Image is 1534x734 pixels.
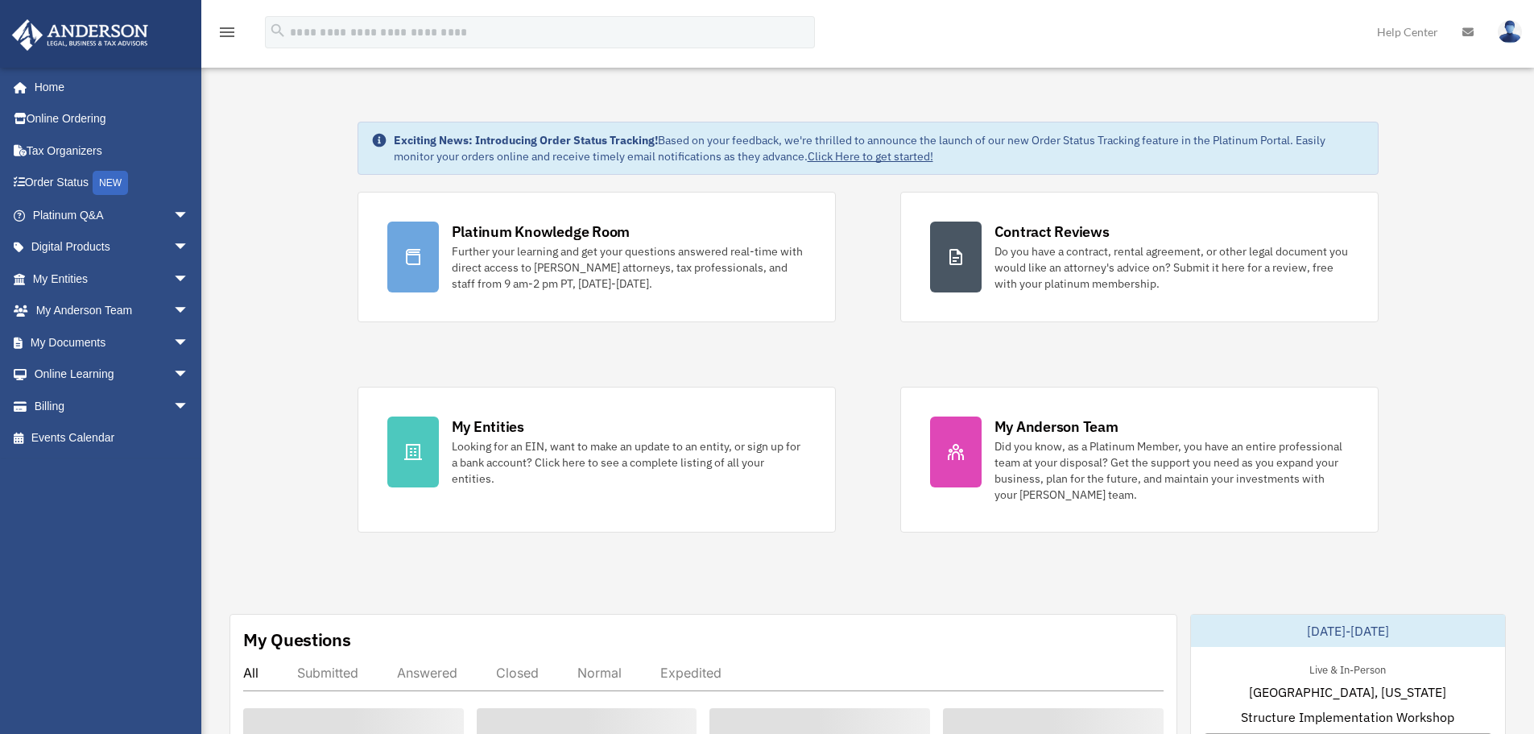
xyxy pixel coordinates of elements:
span: arrow_drop_down [173,263,205,296]
a: Billingarrow_drop_down [11,390,213,422]
a: Events Calendar [11,422,213,454]
span: [GEOGRAPHIC_DATA], [US_STATE] [1249,682,1446,702]
div: Expedited [660,665,722,681]
a: Platinum Q&Aarrow_drop_down [11,199,213,231]
a: Click Here to get started! [808,149,933,164]
span: arrow_drop_down [173,359,205,392]
div: Further your learning and get your questions answered real-time with direct access to [PERSON_NAM... [452,243,806,292]
a: Digital Productsarrow_drop_down [11,231,213,263]
span: Structure Implementation Workshop [1241,707,1454,727]
a: Contract Reviews Do you have a contract, rental agreement, or other legal document you would like... [900,192,1379,322]
div: NEW [93,171,128,195]
div: All [243,665,258,681]
a: Online Learningarrow_drop_down [11,359,213,391]
a: Tax Organizers [11,135,213,167]
div: Looking for an EIN, want to make an update to an entity, or sign up for a bank account? Click her... [452,438,806,487]
div: Answered [397,665,457,681]
a: Platinum Knowledge Room Further your learning and get your questions answered real-time with dire... [358,192,836,322]
div: Submitted [297,665,358,681]
a: My Entities Looking for an EIN, want to make an update to an entity, or sign up for a bank accoun... [358,387,836,533]
div: Normal [577,665,622,681]
strong: Exciting News: Introducing Order Status Tracking! [394,133,658,147]
i: menu [217,23,237,42]
a: Home [11,71,205,103]
span: arrow_drop_down [173,326,205,359]
div: Did you know, as a Platinum Member, you have an entire professional team at your disposal? Get th... [994,438,1349,503]
div: Live & In-Person [1296,660,1399,677]
a: My Entitiesarrow_drop_down [11,263,213,295]
i: search [269,22,287,39]
div: Platinum Knowledge Room [452,222,631,242]
img: User Pic [1498,20,1522,44]
span: arrow_drop_down [173,295,205,328]
div: My Questions [243,628,351,652]
a: Online Ordering [11,103,213,135]
a: My Anderson Team Did you know, as a Platinum Member, you have an entire professional team at your... [900,387,1379,533]
div: Contract Reviews [994,222,1110,242]
a: Order StatusNEW [11,167,213,200]
div: Based on your feedback, we're thrilled to announce the launch of our new Order Status Tracking fe... [394,132,1365,164]
span: arrow_drop_down [173,199,205,232]
span: arrow_drop_down [173,390,205,423]
a: My Documentsarrow_drop_down [11,326,213,359]
div: Do you have a contract, rental agreement, or other legal document you would like an attorney's ad... [994,243,1349,292]
a: menu [217,28,237,42]
span: arrow_drop_down [173,231,205,264]
img: Anderson Advisors Platinum Portal [7,19,153,51]
div: [DATE]-[DATE] [1191,615,1505,647]
div: Closed [496,665,539,681]
div: My Anderson Team [994,417,1118,437]
a: My Anderson Teamarrow_drop_down [11,295,213,327]
div: My Entities [452,417,524,437]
